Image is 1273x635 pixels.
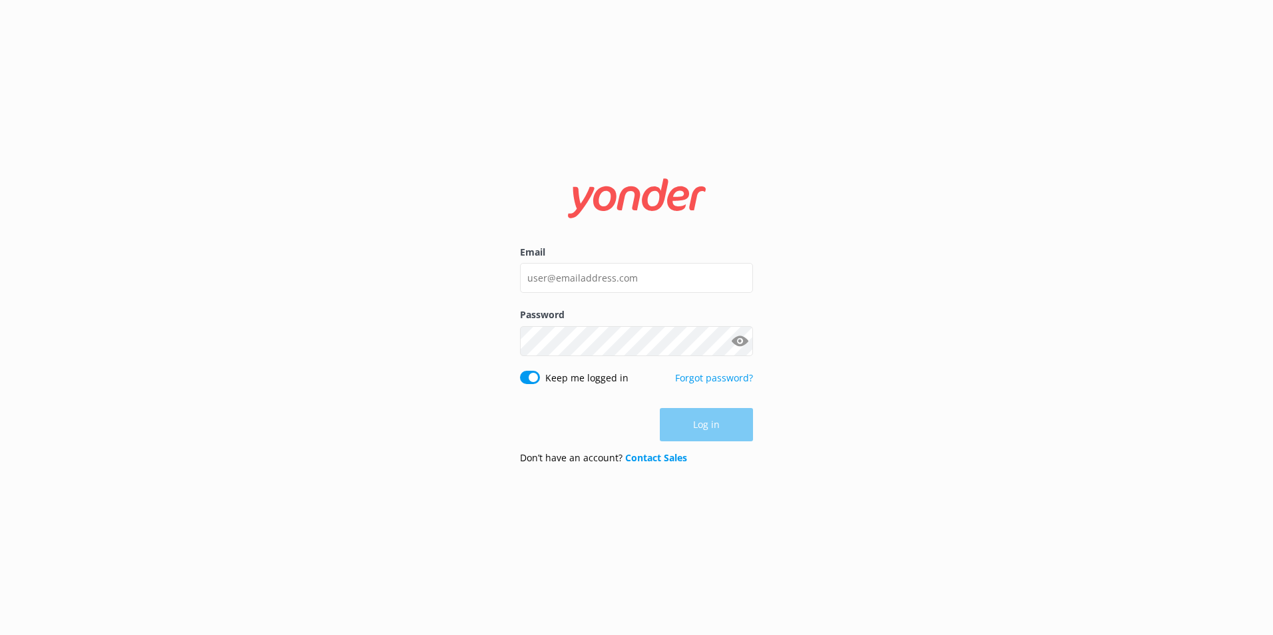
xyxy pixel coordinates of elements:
[545,371,629,385] label: Keep me logged in
[520,308,753,322] label: Password
[520,451,687,465] p: Don’t have an account?
[675,371,753,384] a: Forgot password?
[625,451,687,464] a: Contact Sales
[520,263,753,293] input: user@emailaddress.com
[520,245,753,260] label: Email
[726,327,753,354] button: Show password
